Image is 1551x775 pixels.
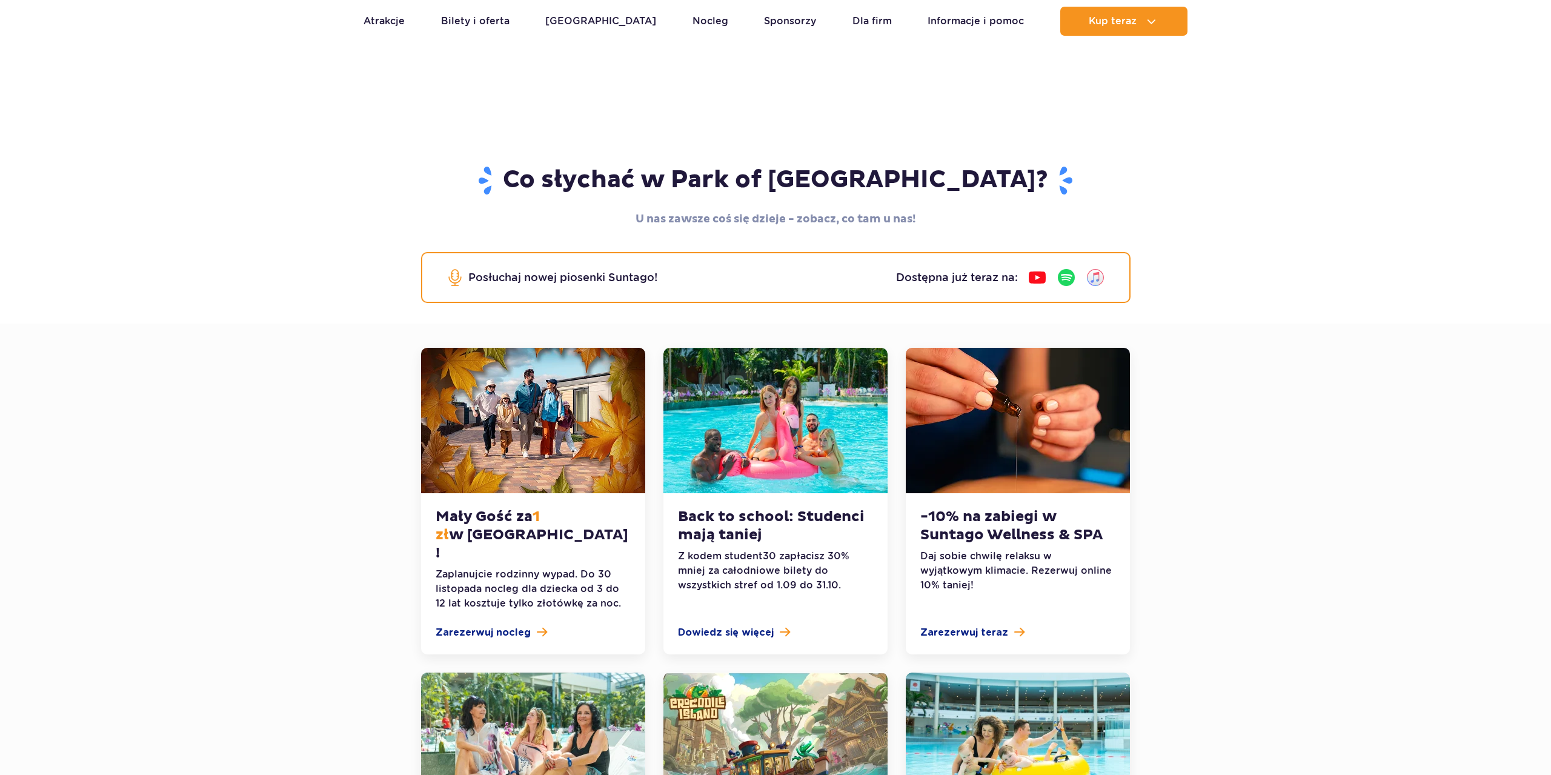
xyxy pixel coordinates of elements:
[896,269,1018,286] p: Dostępna już teraz na:
[678,625,774,640] span: Dowiedz się więcej
[678,508,873,544] h3: Back to school: Studenci mają taniej
[436,625,531,640] span: Zarezerwuj nocleg
[421,348,645,493] img: Mały Gość za &lt;span class=&quot;-cOrange&quot;&gt;1 zł&lt;/span&gt; w&amp;nbsp;Suntago Village!
[436,625,631,640] a: Zarezerwuj nocleg
[1028,268,1047,287] img: YouTube
[441,7,510,36] a: Bilety i oferta
[663,348,888,493] img: Back to school: Studenci mają taniej
[920,625,1008,640] span: Zarezerwuj teraz
[1089,16,1137,27] span: Kup teraz
[545,7,656,36] a: [GEOGRAPHIC_DATA]
[692,7,728,36] a: Nocleg
[436,508,540,544] span: 1 zł
[678,549,873,593] p: Z kodem student30 zapłacisz 30% mniej za całodniowe bilety do wszystkich stref od 1.09 do 31.10.
[436,508,631,562] h3: Mały Gość za w [GEOGRAPHIC_DATA]!
[421,165,1131,196] h1: Co słychać w Park of [GEOGRAPHIC_DATA]?
[678,625,873,640] a: Dowiedz się więcej
[920,625,1115,640] a: Zarezerwuj teraz
[364,7,405,36] a: Atrakcje
[421,211,1131,228] p: U nas zawsze coś się dzieje - zobacz, co tam u nas!
[920,549,1115,593] p: Daj sobie chwilę relaksu w wyjątkowym klimacie. Rezerwuj online 10% taniej!
[920,508,1115,544] h3: -10% na zabiegi w Suntago Wellness & SPA
[852,7,892,36] a: Dla firm
[764,7,816,36] a: Sponsorzy
[436,567,631,611] p: Zaplanujcie rodzinny wypad. Do 30 listopada nocleg dla dziecka od 3 do 12 lat kosztuje tylko złot...
[928,7,1024,36] a: Informacje i pomoc
[906,348,1130,493] img: -10% na zabiegi w Suntago Wellness &amp; SPA
[1057,268,1076,287] img: Spotify
[1060,7,1187,36] button: Kup teraz
[468,269,657,286] p: Posłuchaj nowej piosenki Suntago!
[1086,268,1105,287] img: iTunes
